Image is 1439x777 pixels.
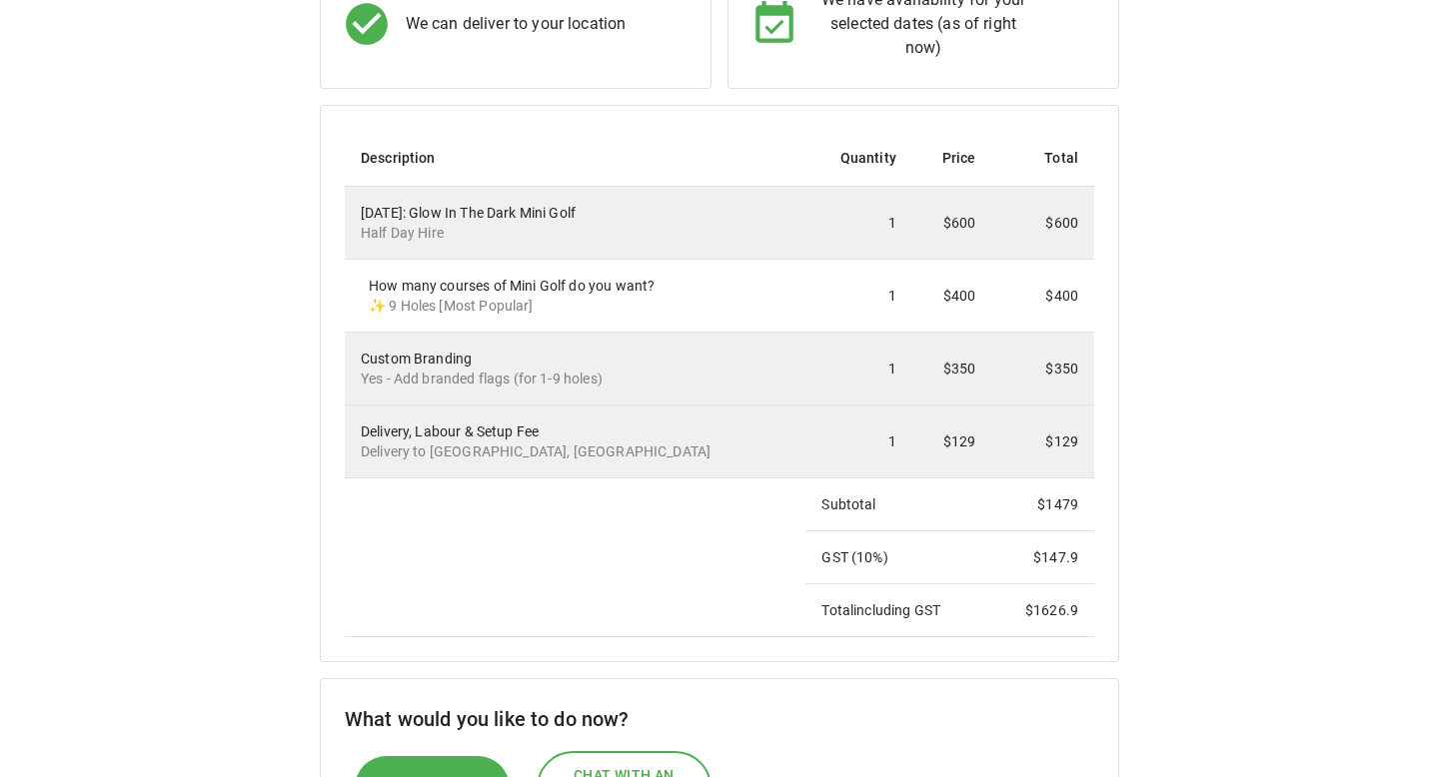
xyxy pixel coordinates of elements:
[912,187,991,260] td: $600
[805,260,911,333] td: 1
[805,130,911,187] th: Quantity
[912,333,991,405] td: $350
[361,223,789,243] p: Half Day Hire
[406,12,627,36] p: We can deliver to your location
[369,276,789,316] div: How many courses of Mini Golf do you want?
[805,333,911,405] td: 1
[361,421,789,461] div: Delivery, Labour & Setup Fee
[991,260,1094,333] td: $400
[361,349,789,388] div: Custom Branding
[805,584,991,637] td: Total including GST
[991,531,1094,584] td: $ 147.9
[369,296,789,316] p: ✨ 9 Holes [Most Popular]
[805,478,991,531] td: Subtotal
[991,584,1094,637] td: $ 1626.9
[345,703,1094,735] h6: What would you like to do now?
[912,130,991,187] th: Price
[991,333,1094,405] td: $350
[805,187,911,260] td: 1
[912,405,991,478] td: $129
[805,405,911,478] td: 1
[991,130,1094,187] th: Total
[361,441,789,461] p: Delivery to [GEOGRAPHIC_DATA], [GEOGRAPHIC_DATA]
[345,130,805,187] th: Description
[805,531,991,584] td: GST ( 10 %)
[912,260,991,333] td: $400
[991,187,1094,260] td: $600
[991,405,1094,478] td: $129
[361,369,789,388] p: Yes - Add branded flags (for 1-9 holes)
[991,478,1094,531] td: $ 1479
[361,203,789,243] div: [DATE]: Glow In The Dark Mini Golf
